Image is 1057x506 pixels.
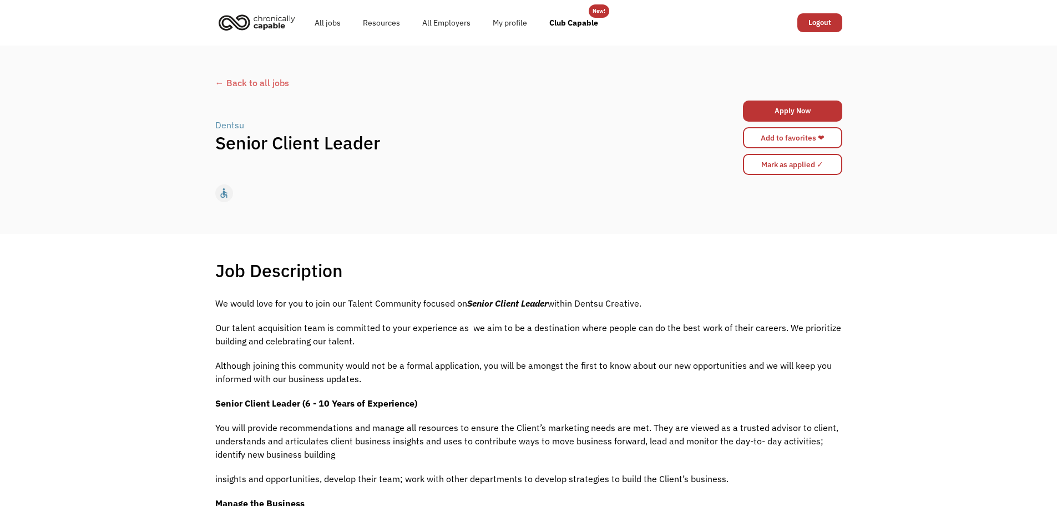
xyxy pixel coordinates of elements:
[743,154,842,175] input: Mark as applied ✓
[215,118,247,132] a: Dentsu
[215,472,842,485] p: insights and opportunities, develop their team; work with other departments to develop strategies...
[411,5,482,41] a: All Employers
[467,298,548,309] em: Senior Client Leader
[215,398,417,409] strong: Senior Client Leader (6 - 10 Years of Experience)
[215,132,686,154] h1: Senior Client Leader
[215,76,842,89] a: ← Back to all jobs
[352,5,411,41] a: Resources
[743,151,842,178] form: Mark as applied form
[797,13,842,32] a: Logout
[215,10,304,34] a: home
[743,101,842,122] a: Apply Now
[215,321,842,348] p: Our talent acquisition team is committed to your experience as we aim to be a destination where p...
[743,127,842,148] a: Add to favorites ❤
[215,297,842,310] p: We would love for you to join our Talent Community focused on within Dentsu Creative.
[215,118,244,132] div: Dentsu
[304,5,352,41] a: All jobs
[482,5,538,41] a: My profile
[593,4,605,18] div: New!
[215,10,299,34] img: Chronically Capable logo
[218,185,230,202] div: accessible
[215,421,842,461] p: You will provide recommendations and manage all resources to ensure the Client’s marketing needs ...
[215,359,842,385] p: Although joining this community would not be a formal application, you will be amongst the first ...
[538,5,609,41] a: Club Capable
[215,259,343,282] h1: Job Description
